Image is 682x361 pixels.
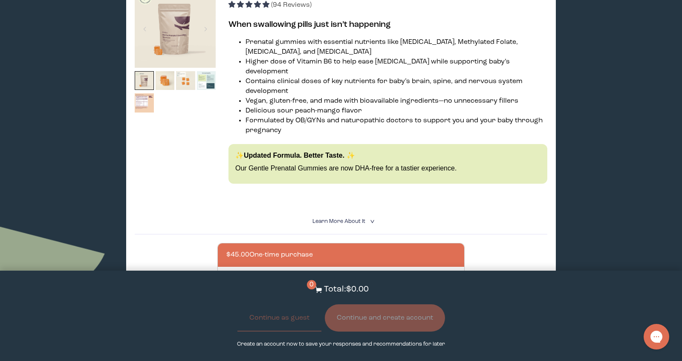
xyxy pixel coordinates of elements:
[367,219,376,224] i: <
[246,77,547,96] li: Contains clinical doses of key nutrients for baby’s brain, spine, and nervous system development
[228,2,271,9] span: 4.87 stars
[271,2,312,9] span: (94 Reviews)
[246,106,547,116] li: Delicious sour peach-mango flavor
[324,283,369,296] p: Total: $0.00
[176,71,195,90] img: thumbnail image
[246,96,547,106] li: Vegan, gluten-free, and made with bioavailable ingredients—no unnecessary fillers
[312,217,370,225] summary: Learn More About it <
[325,304,445,332] button: Continue and create account
[156,71,175,90] img: thumbnail image
[237,304,321,332] button: Continue as guest
[246,57,547,77] li: Higher dose of Vitamin B6 to help ease [MEDICAL_DATA] while supporting baby’s development
[228,19,547,31] h3: When swallowing pills just isn’t happening
[307,280,316,289] span: 0
[197,71,216,90] img: thumbnail image
[246,38,547,57] li: Prenatal gummies with essential nutrients like [MEDICAL_DATA], Methylated Folate, [MEDICAL_DATA],...
[135,93,154,113] img: thumbnail image
[237,340,445,348] p: Create an account now to save your responses and recommendations for later
[235,164,540,173] p: Our Gentle Prenatal Gummies are now DHA-free for a tastier experience.
[639,321,673,352] iframe: Gorgias live chat messenger
[246,116,547,136] li: Formulated by OB/GYNs and naturopathic doctors to support you and your baby through pregnancy
[312,219,365,224] span: Learn More About it
[235,152,355,159] strong: ✨Updated Formula. Better Taste. ✨
[135,71,154,90] img: thumbnail image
